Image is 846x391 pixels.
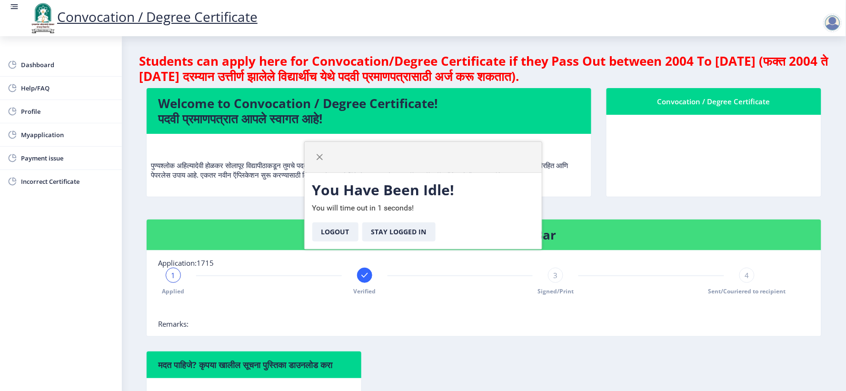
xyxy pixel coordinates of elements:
span: Myapplication [21,129,114,140]
h4: Welcome to Convocation / Degree Certificate! पदवी प्रमाणपत्रात आपले स्वागत आहे! [158,96,580,126]
span: Verified [353,287,376,295]
span: Payment issue [21,152,114,164]
h4: Application Process Bar [158,227,810,242]
span: Application:1715 [158,258,214,268]
h6: मदत पाहिजे? कृपया खालील सूचना पुस्तिका डाउनलोड करा [158,359,350,371]
div: Convocation / Degree Certificate [618,96,810,107]
div: You will time out in 1 seconds! [305,173,542,249]
p: पुण्यश्लोक अहिल्यादेवी होळकर सोलापूर विद्यापीठाकडून तुमचे पदवी प्रमाणपत्र (Convocation / Degree C... [151,141,587,180]
span: 4 [745,271,749,280]
span: Help/FAQ [21,82,114,94]
span: Applied [162,287,185,295]
button: Logout [312,222,358,241]
span: Incorrect Certificate [21,176,114,187]
span: Remarks: [158,319,189,329]
span: 1 [171,271,176,280]
h3: You Have Been Idle! [312,180,534,200]
h4: Students can apply here for Convocation/Degree Certificate if they Pass Out between 2004 To [DATE... [139,53,829,84]
span: Sent/Couriered to recipient [708,287,786,295]
button: Stay Logged In [362,222,436,241]
img: logo [29,2,57,34]
span: Dashboard [21,59,114,70]
a: Convocation / Degree Certificate [29,8,258,26]
span: Signed/Print [537,287,574,295]
span: Profile [21,106,114,117]
span: 3 [554,271,558,280]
